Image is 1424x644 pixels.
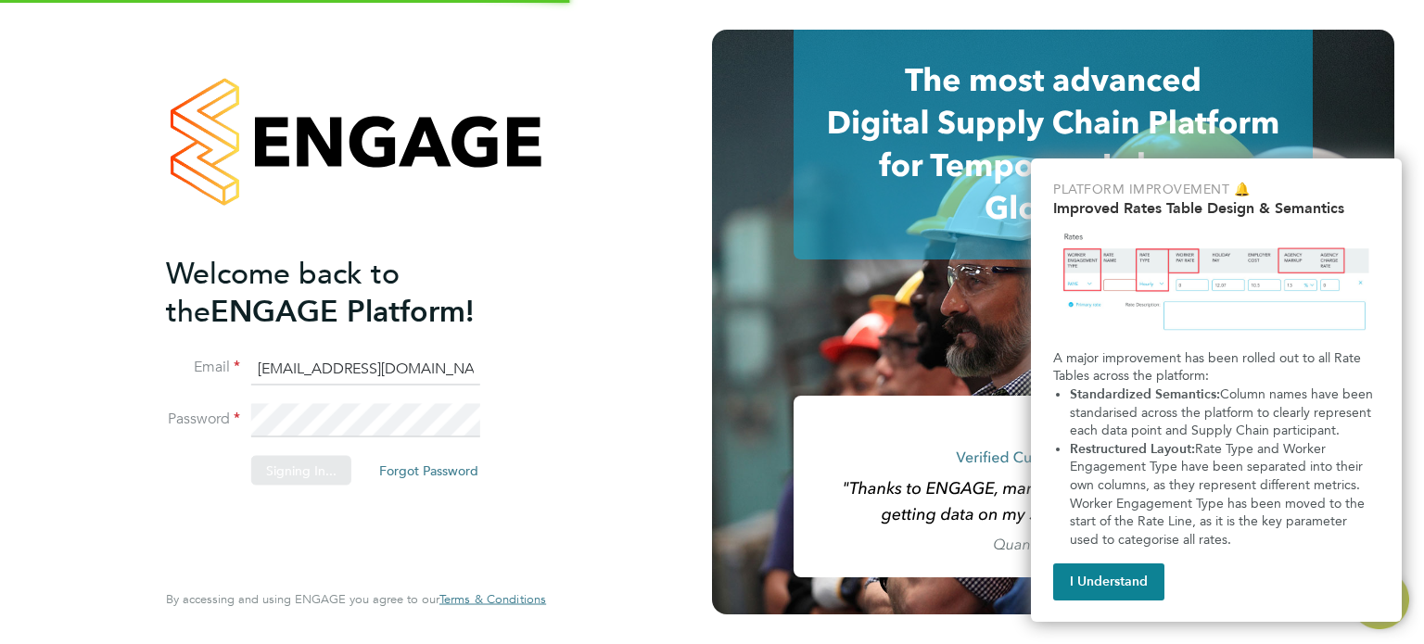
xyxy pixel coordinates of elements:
[1070,386,1377,438] span: Column names have been standarised across the platform to clearly represent each data point and S...
[1031,158,1402,622] div: Improved Rate Table Semantics
[1053,181,1379,199] p: Platform Improvement 🔔
[1053,224,1379,342] img: Updated Rates Table Design & Semantics
[1070,441,1195,457] strong: Restructured Layout:
[1070,386,1220,402] strong: Standardized Semantics:
[1070,441,1368,548] span: Rate Type and Worker Engagement Type have been separated into their own columns, as they represen...
[1053,349,1379,385] p: A major improvement has been rolled out to all Rate Tables across the platform:
[1053,563,1164,600] button: I Understand
[1053,199,1379,217] h2: Improved Rates Table Design & Semantics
